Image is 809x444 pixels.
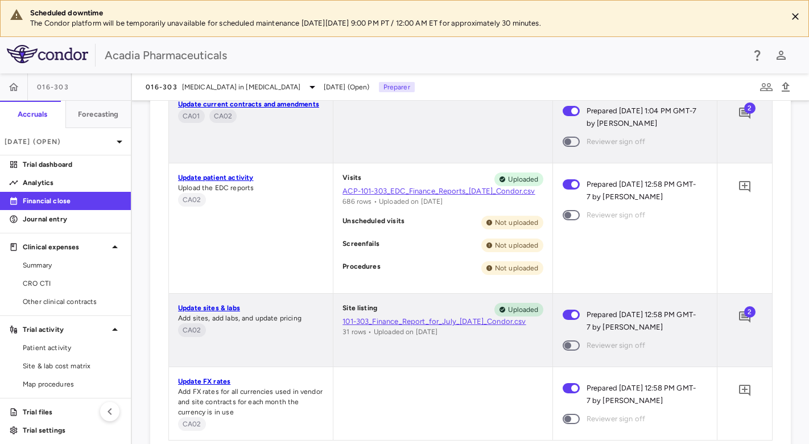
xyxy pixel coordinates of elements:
svg: Add comment [738,310,752,324]
span: CA02 [209,111,237,121]
p: Procedures [342,261,381,275]
span: Site & lab cost matrix [23,361,122,371]
button: Add comment [735,104,754,123]
span: 686 rows • Uploaded on [DATE] [342,198,443,205]
span: Reviewer sign off [587,339,646,352]
span: Add FX rates for all currencies used in vendor and site contracts for each month the currency is ... [178,388,323,416]
button: Add comment [735,307,754,327]
span: Prepared [DATE] 12:58 PM GMT-7 by [PERSON_NAME] [587,309,699,334]
a: Update sites & labs [178,304,240,312]
span: Reviewer sign off [587,209,646,221]
svg: Add comment [738,180,752,194]
p: Unscheduled visits [342,216,404,229]
span: Monthly, the Accounting Manager, or designee, updates the Clinical Trial Workbooks based on infor... [178,193,206,207]
p: Trial files [23,407,122,417]
button: Close [787,8,804,25]
img: logo-full-SnFGN8VE.png [7,45,88,63]
span: Not uploaded [490,217,543,228]
span: Map procedures [23,379,122,389]
p: The Condor platform will be temporarily unavailable for scheduled maintenance [DATE][DATE] 9:00 P... [30,18,778,28]
p: Visits [342,172,361,186]
span: Not uploaded [490,263,543,273]
span: Monthly, the Accounting Manager, or designee, updates the Clinical Trial Workbooks based on infor... [178,323,206,337]
span: Upload the EDC reports [178,184,254,192]
span: CA01 [178,111,205,121]
p: Journal entry [23,214,122,224]
span: Uploaded [503,305,543,315]
span: Other clinical contracts [23,297,122,307]
span: Summary [23,260,122,270]
a: ACP-101-303_EDC_Finance_Reports_[DATE]_Condor.csv [342,186,543,196]
svg: Add comment [738,384,752,397]
span: 2 [744,102,756,114]
span: CA02 [178,419,206,429]
div: Acadia Pharmaceuticals [105,47,743,64]
span: [DATE] (Open) [324,82,370,92]
p: Preparer [379,82,415,92]
p: Trial activity [23,324,108,335]
button: Add comment [735,381,754,400]
a: Update FX rates [178,377,230,385]
span: [MEDICAL_DATA] in [MEDICAL_DATA] [182,82,301,92]
h6: Forecasting [78,109,119,120]
a: Update current contracts and amendments [178,100,319,108]
span: CA02 [178,195,206,205]
span: Reviewer sign off [587,135,646,148]
span: Prepared [DATE] 1:04 PM GMT-7 by [PERSON_NAME] [587,105,699,130]
p: [DATE] (Open) [5,137,113,147]
div: Scheduled downtime [30,8,778,18]
span: Reviewer sign off [587,413,646,425]
span: CA02 [178,325,206,335]
span: Not uploaded [490,240,543,250]
span: 31 rows • Uploaded on [DATE] [342,328,437,336]
p: Analytics [23,178,122,188]
svg: Add comment [738,106,752,120]
p: Clinical expenses [23,242,108,252]
span: CRO CTI [23,278,122,289]
span: Uploaded [503,174,543,184]
span: Prepared [DATE] 12:58 PM GMT-7 by [PERSON_NAME] [587,178,699,203]
span: Monthly, the Accounting Manager, or designee, updates the Clinical Trial Workbooks based on infor... [178,417,206,431]
a: Update patient activity [178,174,253,182]
p: Financial close [23,196,122,206]
p: Trial dashboard [23,159,122,170]
span: 2 [744,306,756,318]
span: Add sites, add labs, and update pricing [178,314,302,322]
p: Trial settings [23,425,122,435]
button: Add comment [735,177,754,196]
span: Monthly, the Accounting Manager, or designee, updates the Clinical Trial Workbooks based on infor... [209,109,237,123]
p: Screenfails [342,239,379,252]
span: 016-303 [146,83,178,92]
h6: Accruals [18,109,47,120]
span: As new or amended R&D (clinical trial and other R&D) contracts are executed, the Accounting Manag... [178,109,205,123]
a: 101-303_Finance_Report_for_July_[DATE]_Condor.csv [342,316,543,327]
span: Prepared [DATE] 12:58 PM GMT-7 by [PERSON_NAME] [587,382,699,407]
span: Patient activity [23,343,122,353]
p: Site listing [342,303,377,316]
span: 016-303 [37,83,69,92]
